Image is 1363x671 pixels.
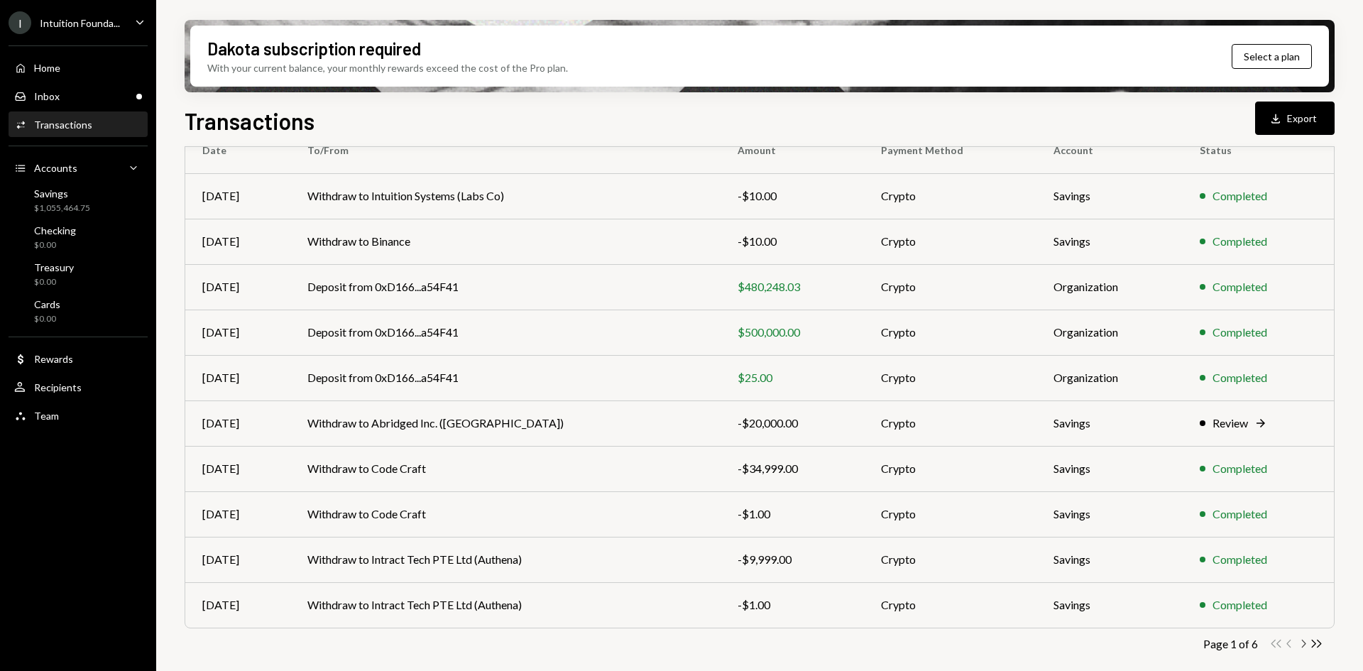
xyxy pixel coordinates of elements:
[290,219,721,264] td: Withdraw to Binance
[9,374,148,400] a: Recipients
[864,128,1036,173] th: Payment Method
[34,261,74,273] div: Treasury
[290,537,721,582] td: Withdraw to Intract Tech PTE Ltd (Authena)
[40,17,120,29] div: Intuition Founda...
[290,446,721,491] td: Withdraw to Code Craft
[1036,219,1183,264] td: Savings
[1213,233,1267,250] div: Completed
[9,55,148,80] a: Home
[290,491,721,537] td: Withdraw to Code Craft
[1036,355,1183,400] td: Organization
[202,233,273,250] div: [DATE]
[1213,551,1267,568] div: Completed
[290,355,721,400] td: Deposit from 0xD166...a54F41
[34,119,92,131] div: Transactions
[1036,128,1183,173] th: Account
[185,128,290,173] th: Date
[202,596,273,613] div: [DATE]
[1255,102,1335,135] button: Export
[9,403,148,428] a: Team
[1232,44,1312,69] button: Select a plan
[202,369,273,386] div: [DATE]
[1036,537,1183,582] td: Savings
[9,346,148,371] a: Rewards
[1036,446,1183,491] td: Savings
[1203,637,1258,650] div: Page 1 of 6
[202,278,273,295] div: [DATE]
[864,537,1036,582] td: Crypto
[34,276,74,288] div: $0.00
[34,298,60,310] div: Cards
[864,582,1036,628] td: Crypto
[34,62,60,74] div: Home
[290,264,721,310] td: Deposit from 0xD166...a54F41
[864,264,1036,310] td: Crypto
[864,173,1036,219] td: Crypto
[207,37,421,60] div: Dakota subscription required
[864,400,1036,446] td: Crypto
[34,353,73,365] div: Rewards
[1213,460,1267,477] div: Completed
[202,324,273,341] div: [DATE]
[1036,400,1183,446] td: Savings
[202,506,273,523] div: [DATE]
[738,233,847,250] div: -$10.00
[9,183,148,217] a: Savings$1,055,464.75
[738,415,847,432] div: -$20,000.00
[34,224,76,236] div: Checking
[738,324,847,341] div: $500,000.00
[1036,582,1183,628] td: Savings
[1213,506,1267,523] div: Completed
[1213,187,1267,204] div: Completed
[738,460,847,477] div: -$34,999.00
[290,173,721,219] td: Withdraw to Intuition Systems (Labs Co)
[290,310,721,355] td: Deposit from 0xD166...a54F41
[185,107,314,135] h1: Transactions
[864,310,1036,355] td: Crypto
[1213,415,1248,432] div: Review
[34,90,60,102] div: Inbox
[1213,369,1267,386] div: Completed
[34,162,77,174] div: Accounts
[9,294,148,328] a: Cards$0.00
[738,596,847,613] div: -$1.00
[738,551,847,568] div: -$9,999.00
[9,257,148,291] a: Treasury$0.00
[738,506,847,523] div: -$1.00
[9,111,148,137] a: Transactions
[1036,264,1183,310] td: Organization
[738,187,847,204] div: -$10.00
[9,155,148,180] a: Accounts
[34,313,60,325] div: $0.00
[202,415,273,432] div: [DATE]
[290,582,721,628] td: Withdraw to Intract Tech PTE Ltd (Authena)
[202,187,273,204] div: [DATE]
[1213,324,1267,341] div: Completed
[34,187,90,200] div: Savings
[1213,278,1267,295] div: Completed
[202,460,273,477] div: [DATE]
[864,355,1036,400] td: Crypto
[34,381,82,393] div: Recipients
[738,369,847,386] div: $25.00
[34,239,76,251] div: $0.00
[721,128,864,173] th: Amount
[1036,310,1183,355] td: Organization
[1183,128,1334,173] th: Status
[207,60,568,75] div: With your current balance, your monthly rewards exceed the cost of the Pro plan.
[1213,596,1267,613] div: Completed
[1036,173,1183,219] td: Savings
[9,220,148,254] a: Checking$0.00
[9,11,31,34] div: I
[1036,491,1183,537] td: Savings
[34,202,90,214] div: $1,055,464.75
[864,491,1036,537] td: Crypto
[864,446,1036,491] td: Crypto
[9,83,148,109] a: Inbox
[290,128,721,173] th: To/From
[290,400,721,446] td: Withdraw to Abridged Inc. ([GEOGRAPHIC_DATA])
[34,410,59,422] div: Team
[738,278,847,295] div: $480,248.03
[864,219,1036,264] td: Crypto
[202,551,273,568] div: [DATE]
